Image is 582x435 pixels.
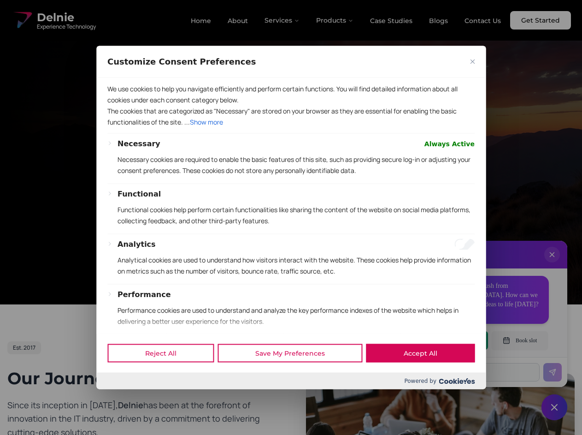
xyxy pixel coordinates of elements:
[107,344,214,363] button: Reject All
[118,304,475,327] p: Performance cookies are used to understand and analyze the key performance indexes of the website...
[439,378,475,384] img: Cookieyes logo
[118,138,160,149] button: Necessary
[118,289,171,300] button: Performance
[118,204,475,226] p: Functional cookies help perform certain functionalities like sharing the content of the website o...
[218,344,362,363] button: Save My Preferences
[107,105,475,127] p: The cookies that are categorized as "Necessary" are stored on your browser as they are essential ...
[107,83,475,105] p: We use cookies to help you navigate efficiently and perform certain functions. You will find deta...
[424,138,475,149] span: Always Active
[454,238,475,250] input: Enable Analytics
[118,238,156,250] button: Analytics
[118,254,475,276] p: Analytical cookies are used to understand how visitors interact with the website. These cookies h...
[470,59,475,64] img: Close
[96,373,486,389] div: Powered by
[118,154,475,176] p: Necessary cookies are required to enable the basic features of this site, such as providing secur...
[190,116,223,127] button: Show more
[366,344,475,363] button: Accept All
[107,56,256,67] span: Customize Consent Preferences
[118,188,161,199] button: Functional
